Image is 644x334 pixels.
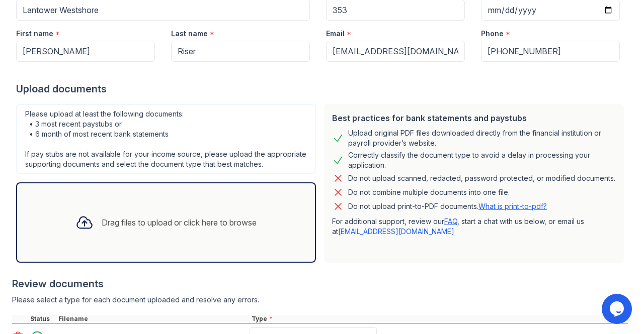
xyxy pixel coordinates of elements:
[348,186,510,198] div: Do not combine multiple documents into one file.
[16,82,628,96] div: Upload documents
[478,202,547,210] a: What is print-to-pdf?
[28,315,56,323] div: Status
[348,201,547,211] p: Do not upload print-to-PDF documents.
[16,104,316,174] div: Please upload at least the following documents: • 3 most recent paystubs or • 6 month of most rec...
[171,29,208,39] label: Last name
[12,277,628,291] div: Review documents
[102,216,257,229] div: Drag files to upload or click here to browse
[16,29,53,39] label: First name
[348,172,615,184] div: Do not upload scanned, redacted, password protected, or modified documents.
[348,128,616,148] div: Upload original PDF files downloaded directly from the financial institution or payroll provider’...
[250,315,628,323] div: Type
[332,112,616,124] div: Best practices for bank statements and paystubs
[332,216,616,237] p: For additional support, review our , start a chat with us below, or email us at
[444,217,457,226] a: FAQ
[56,315,250,323] div: Filename
[338,227,454,236] a: [EMAIL_ADDRESS][DOMAIN_NAME]
[602,294,634,324] iframe: chat widget
[326,29,345,39] label: Email
[12,295,628,305] div: Please select a type for each document uploaded and resolve any errors.
[481,29,504,39] label: Phone
[348,150,616,170] div: Correctly classify the document type to avoid a delay in processing your application.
